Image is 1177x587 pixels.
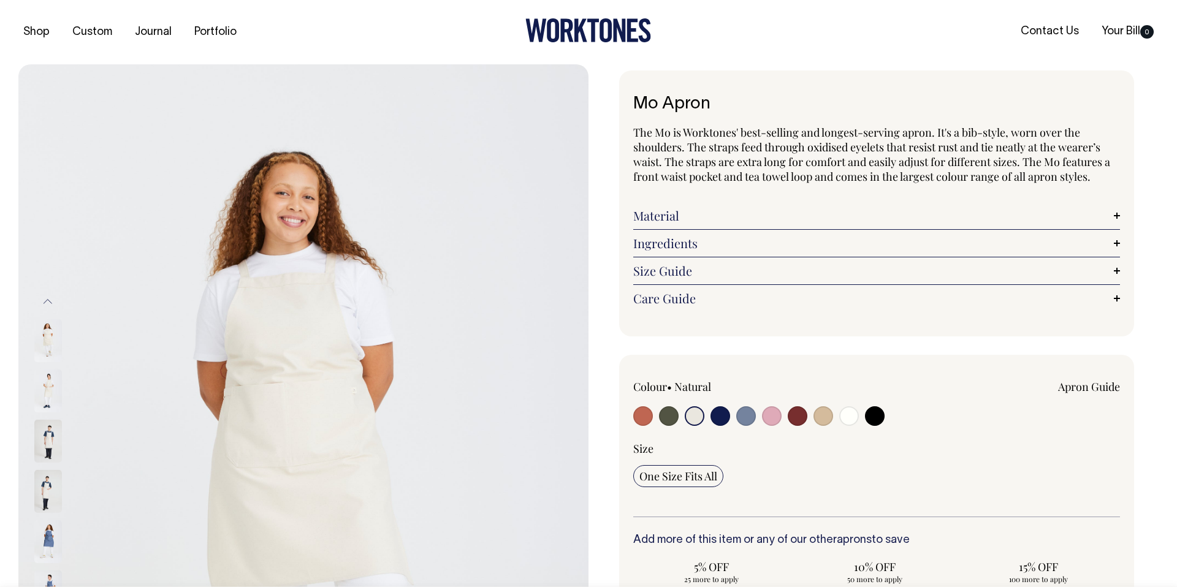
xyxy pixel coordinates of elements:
[67,22,117,42] a: Custom
[803,574,947,584] span: 50 more to apply
[34,520,62,563] img: blue/grey
[667,379,672,394] span: •
[674,379,711,394] label: Natural
[639,469,717,483] span: One Size Fits All
[1097,21,1159,42] a: Your Bill0
[34,420,62,463] img: natural
[189,22,242,42] a: Portfolio
[633,465,723,487] input: One Size Fits All
[130,22,177,42] a: Journal
[966,574,1110,584] span: 100 more to apply
[633,125,1110,184] span: The Mo is Worktones' best-selling and longest-serving apron. It's a bib-style, worn over the shou...
[633,441,1120,456] div: Size
[633,208,1120,223] a: Material
[639,559,783,574] span: 5% OFF
[34,369,62,412] img: natural
[18,22,55,42] a: Shop
[966,559,1110,574] span: 15% OFF
[1140,25,1154,39] span: 0
[633,379,828,394] div: Colour
[837,535,872,545] a: aprons
[633,534,1120,547] h6: Add more of this item or any of our other to save
[639,574,783,584] span: 25 more to apply
[1058,379,1120,394] a: Apron Guide
[1016,21,1084,42] a: Contact Us
[39,288,57,316] button: Previous
[34,319,62,362] img: natural
[633,236,1120,251] a: Ingredients
[633,263,1120,278] a: Size Guide
[633,95,1120,114] h1: Mo Apron
[803,559,947,574] span: 10% OFF
[34,470,62,513] img: natural
[633,291,1120,306] a: Care Guide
